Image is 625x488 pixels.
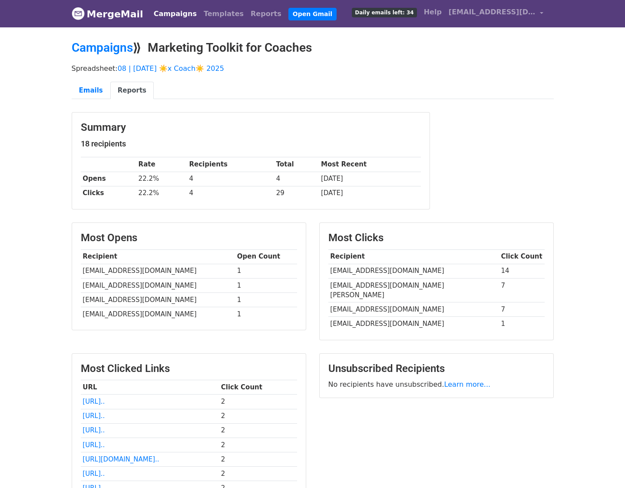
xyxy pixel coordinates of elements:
td: [DATE] [319,186,420,200]
th: Recipient [328,249,499,264]
td: [EMAIL_ADDRESS][DOMAIN_NAME] [81,292,235,307]
td: 2 [219,395,297,409]
p: No recipients have unsubscribed. [328,380,545,389]
th: Open Count [235,249,297,264]
th: Total [274,157,319,172]
th: Rate [136,157,187,172]
td: 1 [235,307,297,321]
h3: Most Opens [81,232,297,244]
td: 4 [274,172,319,186]
img: MergeMail logo [72,7,85,20]
th: Click Count [219,380,297,395]
td: [DATE] [319,172,420,186]
a: Reports [247,5,285,23]
a: Campaigns [72,40,133,55]
h5: 18 recipients [81,139,421,149]
p: Spreadsheet: [72,64,554,73]
a: [URL].. [83,426,105,434]
a: [URL][DOMAIN_NAME].. [83,455,159,463]
td: [EMAIL_ADDRESS][DOMAIN_NAME] [328,317,499,331]
a: [EMAIL_ADDRESS][DOMAIN_NAME] [445,3,547,24]
td: 4 [187,186,274,200]
a: Emails [72,82,110,100]
h3: Most Clicked Links [81,362,297,375]
h2: ⟫ Marketing Toolkit for Coaches [72,40,554,55]
td: 2 [219,409,297,423]
a: Daily emails left: 34 [348,3,420,21]
td: [EMAIL_ADDRESS][DOMAIN_NAME][PERSON_NAME] [328,278,499,302]
td: [EMAIL_ADDRESS][DOMAIN_NAME] [81,278,235,292]
th: Most Recent [319,157,420,172]
a: Help [420,3,445,21]
td: 7 [499,278,545,302]
a: [URL].. [83,398,105,405]
a: Reports [110,82,154,100]
td: 22.2% [136,172,187,186]
td: 2 [219,466,297,481]
a: [URL].. [83,412,105,420]
td: 1 [499,317,545,331]
td: 4 [187,172,274,186]
h3: Summary [81,121,421,134]
td: [EMAIL_ADDRESS][DOMAIN_NAME] [328,302,499,317]
th: Opens [81,172,136,186]
td: 29 [274,186,319,200]
th: URL [81,380,219,395]
td: 2 [219,423,297,438]
td: 2 [219,438,297,452]
a: MergeMail [72,5,143,23]
h3: Unsubscribed Recipients [328,362,545,375]
td: [EMAIL_ADDRESS][DOMAIN_NAME] [81,307,235,321]
a: [URL].. [83,470,105,478]
td: [EMAIL_ADDRESS][DOMAIN_NAME] [81,264,235,278]
th: Click Count [499,249,545,264]
a: [URL].. [83,441,105,449]
th: Recipient [81,249,235,264]
a: Campaigns [150,5,200,23]
span: [EMAIL_ADDRESS][DOMAIN_NAME] [449,7,536,17]
a: Learn more... [444,380,491,388]
td: 1 [235,264,297,278]
h3: Most Clicks [328,232,545,244]
td: 7 [499,302,545,317]
a: 08 | [DATE] ☀️x Coach☀️ 2025 [118,64,224,73]
th: Recipients [187,157,274,172]
td: 1 [235,278,297,292]
td: 22.2% [136,186,187,200]
td: 2 [219,452,297,466]
th: Clicks [81,186,136,200]
a: Open Gmail [288,8,337,20]
iframe: Chat Widget [582,446,625,488]
span: Daily emails left: 34 [352,8,417,17]
td: 14 [499,264,545,278]
td: [EMAIL_ADDRESS][DOMAIN_NAME] [328,264,499,278]
a: Templates [200,5,247,23]
td: 1 [235,292,297,307]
